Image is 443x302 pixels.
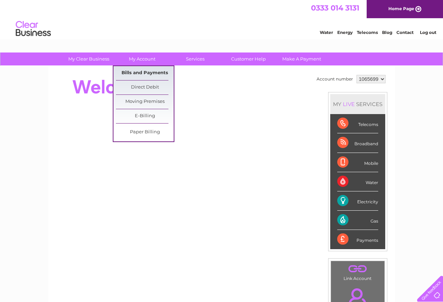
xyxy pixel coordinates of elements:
[311,3,359,12] a: 0333 014 3131
[116,66,174,80] a: Bills and Payments
[330,94,385,114] div: MY SERVICES
[116,95,174,109] a: Moving Premises
[315,73,355,85] td: Account number
[337,172,378,191] div: Water
[337,133,378,153] div: Broadband
[113,52,171,65] a: My Account
[357,30,378,35] a: Telecoms
[15,18,51,40] img: logo.png
[331,261,385,283] td: Link Account
[116,109,174,123] a: E-Billing
[337,114,378,133] div: Telecoms
[166,52,224,65] a: Services
[333,263,383,275] a: .
[337,191,378,211] div: Electricity
[320,30,333,35] a: Water
[220,52,277,65] a: Customer Help
[337,153,378,172] div: Mobile
[341,101,356,107] div: LIVE
[116,80,174,94] a: Direct Debit
[273,52,331,65] a: Make A Payment
[337,30,353,35] a: Energy
[116,125,174,139] a: Paper Billing
[337,211,378,230] div: Gas
[420,30,436,35] a: Log out
[337,230,378,249] div: Payments
[60,52,118,65] a: My Clear Business
[56,4,387,34] div: Clear Business is a trading name of Verastar Limited (registered in [GEOGRAPHIC_DATA] No. 3667643...
[382,30,392,35] a: Blog
[396,30,414,35] a: Contact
